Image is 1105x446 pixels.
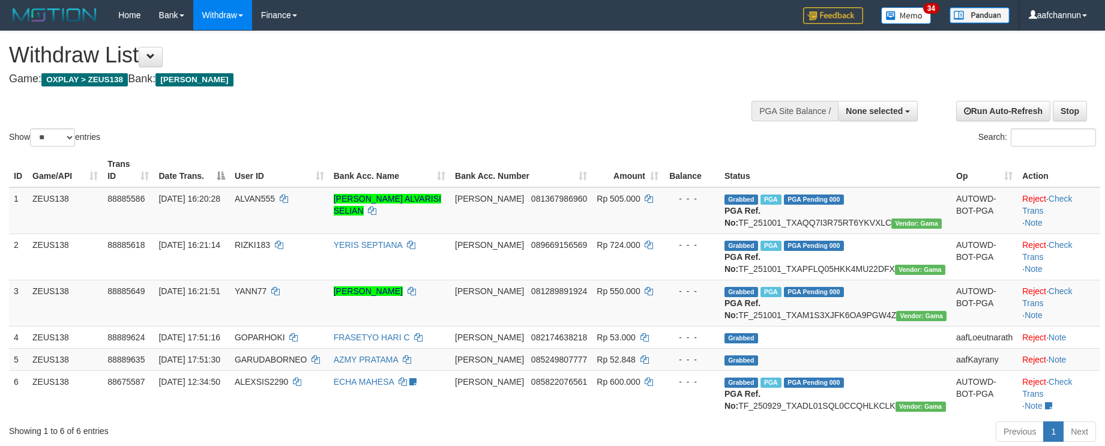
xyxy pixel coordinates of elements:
[784,241,844,251] span: PGA Pending
[455,333,524,342] span: [PERSON_NAME]
[28,326,103,348] td: ZEUS138
[951,234,1017,280] td: AUTOWD-BOT-PGA
[531,194,587,203] span: Copy 081367986960 to clipboard
[668,239,715,251] div: - - -
[235,333,285,342] span: GOPARHOKI
[1022,194,1046,203] a: Reject
[896,402,946,412] span: Vendor URL: https://trx31.1velocity.biz
[597,355,636,364] span: Rp 52.848
[668,285,715,297] div: - - -
[951,370,1017,417] td: AUTOWD-BOT-PGA
[896,311,947,321] span: Vendor URL: https://trx31.1velocity.biz
[881,7,932,24] img: Button%20Memo.svg
[724,241,758,251] span: Grabbed
[1022,194,1072,215] a: Check Trans
[978,128,1096,146] label: Search:
[158,355,220,364] span: [DATE] 17:51:30
[334,355,398,364] a: AZMY PRATAMA
[334,240,402,250] a: YERIS SEPTIANA
[9,187,28,234] td: 1
[1025,218,1043,228] a: Note
[28,187,103,234] td: ZEUS138
[668,331,715,343] div: - - -
[668,354,715,366] div: - - -
[455,194,524,203] span: [PERSON_NAME]
[455,240,524,250] span: [PERSON_NAME]
[1049,333,1067,342] a: Note
[9,73,724,85] h4: Game: Bank:
[597,240,640,250] span: Rp 724.000
[951,348,1017,370] td: aafKayrany
[668,376,715,388] div: - - -
[158,240,220,250] span: [DATE] 16:21:14
[1022,286,1072,308] a: Check Trans
[28,153,103,187] th: Game/API: activate to sort column ascending
[760,194,781,205] span: Marked by aafanarl
[28,348,103,370] td: ZEUS138
[9,234,28,280] td: 2
[668,193,715,205] div: - - -
[597,377,640,387] span: Rp 600.000
[1053,101,1087,121] a: Stop
[956,101,1050,121] a: Run Auto-Refresh
[158,286,220,296] span: [DATE] 16:21:51
[30,128,75,146] select: Showentries
[760,378,781,388] span: Marked by aafpengsreynich
[154,153,229,187] th: Date Trans.: activate to sort column descending
[531,377,587,387] span: Copy 085822076561 to clipboard
[28,280,103,326] td: ZEUS138
[9,128,100,146] label: Show entries
[724,333,758,343] span: Grabbed
[1022,240,1046,250] a: Reject
[531,333,587,342] span: Copy 082174638218 to clipboard
[803,7,863,24] img: Feedback.jpg
[720,234,951,280] td: TF_251001_TXAPFLQ05HKK4MU22DFX
[28,370,103,417] td: ZEUS138
[1063,421,1096,442] a: Next
[107,240,145,250] span: 88885618
[720,153,951,187] th: Status
[724,389,760,411] b: PGA Ref. No:
[107,286,145,296] span: 88885649
[724,287,758,297] span: Grabbed
[1017,348,1100,370] td: ·
[235,286,266,296] span: YANN77
[329,153,450,187] th: Bank Acc. Name: activate to sort column ascending
[1017,370,1100,417] td: · ·
[9,280,28,326] td: 3
[724,378,758,388] span: Grabbed
[1022,286,1046,296] a: Reject
[158,194,220,203] span: [DATE] 16:20:28
[1022,377,1072,399] a: Check Trans
[1017,153,1100,187] th: Action
[1017,280,1100,326] td: · ·
[846,106,903,116] span: None selected
[760,241,781,251] span: Marked by aafanarl
[41,73,128,86] span: OXPLAY > ZEUS138
[107,377,145,387] span: 88675587
[531,286,587,296] span: Copy 081289891924 to clipboard
[107,194,145,203] span: 88885586
[724,355,758,366] span: Grabbed
[1025,401,1043,411] a: Note
[720,280,951,326] td: TF_251001_TXAM1S3XJFK6OA9PGW4Z
[1022,240,1072,262] a: Check Trans
[996,421,1044,442] a: Previous
[597,333,636,342] span: Rp 53.000
[1043,421,1064,442] a: 1
[158,333,220,342] span: [DATE] 17:51:16
[155,73,233,86] span: [PERSON_NAME]
[230,153,329,187] th: User ID: activate to sort column ascending
[1022,333,1046,342] a: Reject
[107,355,145,364] span: 88889635
[1017,326,1100,348] td: ·
[597,286,640,296] span: Rp 550.000
[597,194,640,203] span: Rp 505.000
[103,153,154,187] th: Trans ID: activate to sort column ascending
[724,298,760,320] b: PGA Ref. No:
[720,187,951,234] td: TF_251001_TXAQQ7I3R75RT6YKVXLC
[9,348,28,370] td: 5
[784,287,844,297] span: PGA Pending
[951,187,1017,234] td: AUTOWD-BOT-PGA
[724,252,760,274] b: PGA Ref. No:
